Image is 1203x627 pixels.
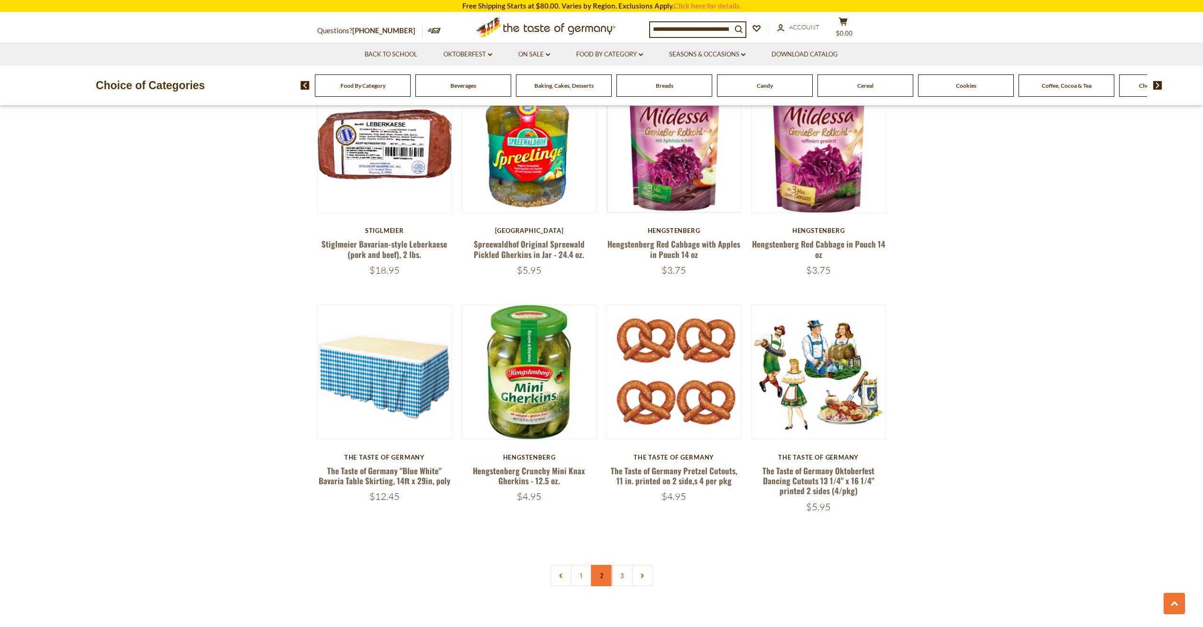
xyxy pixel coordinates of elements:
[757,82,773,89] a: Candy
[771,49,838,60] a: Download Catalog
[462,78,597,212] img: Spreewaldhof Original Spreewald Pickled Gherkins in Jar - 24.4 oz.
[450,82,476,89] a: Beverages
[369,490,400,502] span: $12.45
[836,29,853,37] span: $0.00
[462,453,597,461] div: Hengstenberg
[607,305,741,440] img: The Taste of Germany Pretzel Cutouts, 11 in. printed on 2 side,s 4 per pkg
[318,78,452,212] img: Stiglmeier Bavarian-style Leberkaese (pork and beef), 2 lbs.
[517,490,542,502] span: $4.95
[576,49,643,60] a: Food By Category
[473,465,585,487] a: Hengstenberg Crunchy Mini Knax Gherkins - 12.5 oz.
[319,465,450,487] a: The Taste of Germany "Blue White" Bavaria Table Skirting, 14ft x 29in, poly
[752,78,886,213] img: Hengstenberg Red Cabbage in Pouch 14 oz
[365,49,417,60] a: Back to School
[317,453,452,461] div: The Taste of Germany
[321,238,447,260] a: Stiglmeier Bavarian-style Leberkaese (pork and beef), 2 lbs.
[340,82,386,89] a: Food By Category
[606,227,742,234] div: Hengstenberg
[674,1,741,10] a: Click here for details.
[443,49,492,60] a: Oktoberfest
[611,565,633,586] a: 3
[607,238,740,260] a: Hengstenberg Red Cabbage with Apples in Pouch 14 oz
[352,26,415,35] a: [PHONE_NUMBER]
[669,49,745,60] a: Seasons & Occasions
[607,78,741,212] img: Hengstenberg Red Cabbage with Apples in Pouch 14 oz
[752,305,886,442] img: The Taste of Germany Oktoberfest Dancing Cutouts 13 1/4" x 16 1/4" printed 2 sides (4/pkg)
[956,82,976,89] a: Cookies
[751,227,886,234] div: Hengstenberg
[789,23,819,31] span: Account
[301,81,310,90] img: previous arrow
[762,465,874,497] a: The Taste of Germany Oktoberfest Dancing Cutouts 13 1/4" x 16 1/4" printed 2 sides (4/pkg)
[462,227,597,234] div: [GEOGRAPHIC_DATA]
[318,305,452,439] img: The Taste of Germany "Blue White" Bavaria Table Skirting, 14ft x 29in, poly
[534,82,594,89] a: Baking, Cakes, Desserts
[317,25,422,37] p: Questions?
[591,565,612,586] a: 2
[570,565,592,586] a: 1
[317,227,452,234] div: Stiglmeier
[829,17,858,41] button: $0.00
[857,82,873,89] a: Cereal
[474,238,585,260] a: Spreewaldhof Original Spreewald Pickled Gherkins in Jar - 24.4 oz.
[661,490,686,502] span: $4.95
[777,22,819,33] a: Account
[806,501,831,513] span: $5.95
[656,82,673,89] a: Breads
[518,49,550,60] a: On Sale
[806,264,831,276] span: $3.75
[611,465,737,487] a: The Taste of Germany Pretzel Cutouts, 11 in. printed on 2 side,s 4 per pkg
[751,453,886,461] div: The Taste of Germany
[369,264,400,276] span: $18.95
[661,264,686,276] span: $3.75
[752,238,885,260] a: Hengstenberg Red Cabbage in Pouch 14 oz
[462,305,597,439] img: Hengstenberg Crunchy Mini Knax Gherkins - 12.5 oz.
[517,264,542,276] span: $5.95
[1139,82,1195,89] a: Chocolate & Marzipan
[1153,81,1162,90] img: next arrow
[606,453,742,461] div: The Taste of Germany
[1042,82,1092,89] a: Coffee, Cocoa & Tea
